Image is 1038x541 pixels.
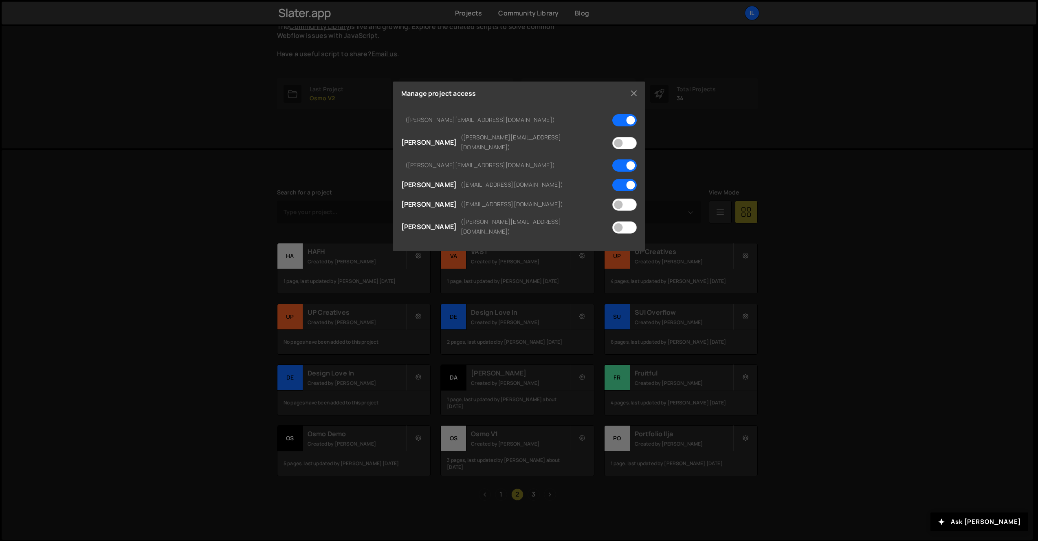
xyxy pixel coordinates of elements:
[401,217,637,236] div: [PERSON_NAME]
[461,132,608,152] small: ([PERSON_NAME][EMAIL_ADDRESS][DOMAIN_NAME])
[628,87,640,99] button: Close
[405,160,555,170] small: ([PERSON_NAME][EMAIL_ADDRESS][DOMAIN_NAME])
[401,197,637,211] div: [PERSON_NAME]
[405,115,555,125] small: ([PERSON_NAME][EMAIL_ADDRESS][DOMAIN_NAME])
[461,180,563,190] small: ([EMAIL_ADDRESS][DOMAIN_NAME])
[461,199,563,209] small: ([EMAIL_ADDRESS][DOMAIN_NAME])
[401,178,637,191] div: [PERSON_NAME]
[401,132,637,152] div: [PERSON_NAME]
[930,512,1028,531] button: Ask [PERSON_NAME]
[401,90,476,97] h5: Manage project access
[461,217,608,236] small: ([PERSON_NAME][EMAIL_ADDRESS][DOMAIN_NAME])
